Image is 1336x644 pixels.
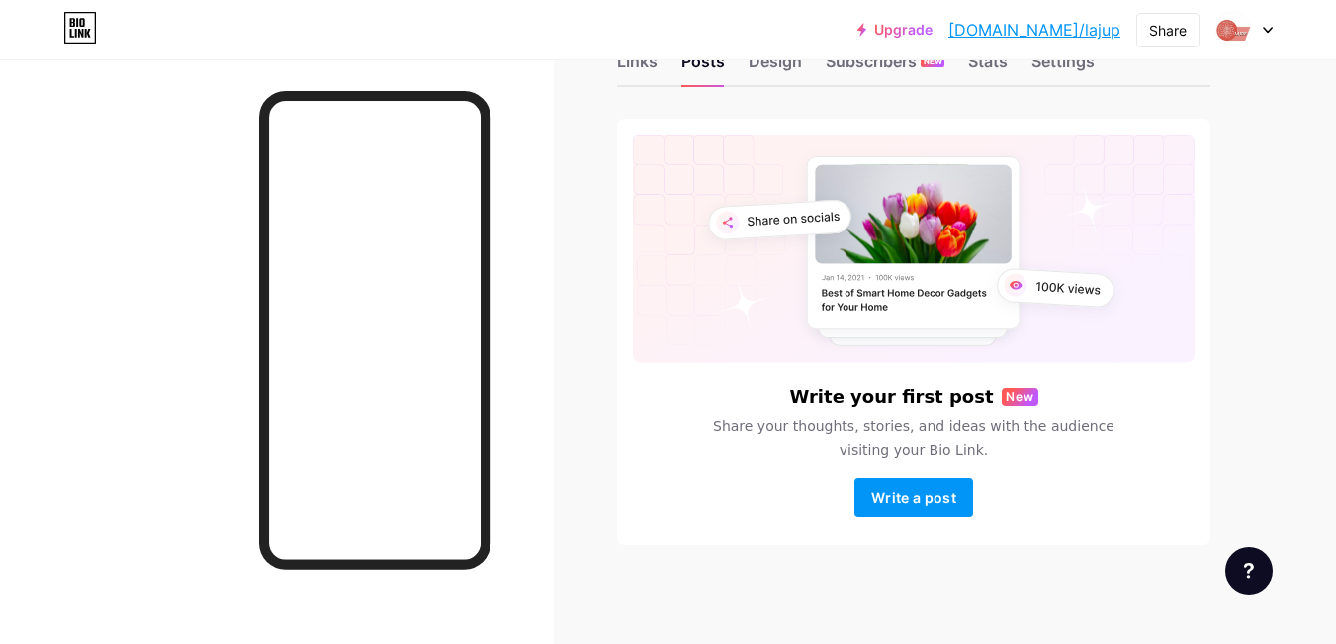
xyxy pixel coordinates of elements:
a: Upgrade [857,22,933,38]
button: Write a post [854,478,973,517]
div: Links [617,49,658,85]
h6: Write your first post [789,387,993,407]
span: New [1006,388,1034,406]
span: NEW [924,55,942,67]
a: [DOMAIN_NAME]/lajup [948,18,1120,42]
span: Share your thoughts, stories, and ideas with the audience visiting your Bio Link. [689,414,1138,462]
div: Subscribers [826,49,944,85]
div: Settings [1031,49,1095,85]
div: Posts [681,49,725,85]
span: Write a post [871,489,956,506]
img: LAJUP [1214,11,1252,48]
div: Design [749,49,802,85]
div: Stats [968,49,1008,85]
div: Share [1149,20,1187,41]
